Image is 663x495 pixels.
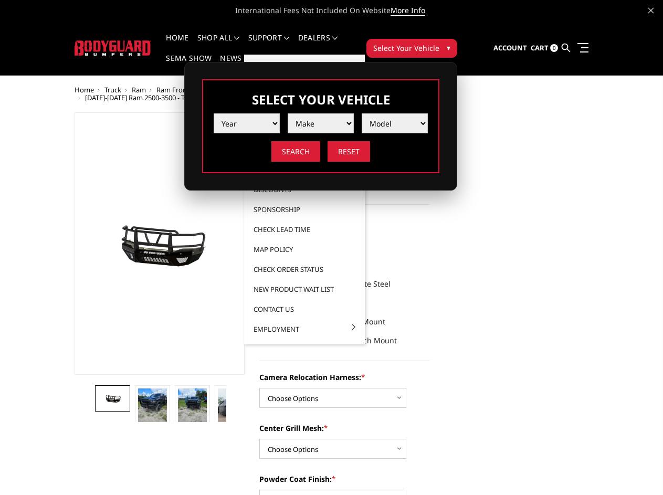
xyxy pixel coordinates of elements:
a: Check Order Status [248,259,361,279]
label: Powder Coat Finish: [259,473,430,485]
a: Check Lead Time [248,219,361,239]
iframe: Chat Widget [611,445,663,495]
a: More Info [391,5,425,16]
a: Sponsorship [248,199,361,219]
a: Ram Front Bumpers [156,85,219,94]
select: Please select the value from list. [288,113,354,133]
span: Cart [531,43,549,52]
a: SEMA Show [166,55,212,75]
img: 2019-2025 Ram 2500-3500 - T2 Series - Extreme Front Bumper (receiver or winch) [138,388,166,426]
img: 2019-2025 Ram 2500-3500 - T2 Series - Extreme Front Bumper (receiver or winch) [98,392,127,405]
a: FAQ [248,60,361,80]
a: Contact Us [248,299,361,319]
a: Dealers [298,34,338,55]
input: Search [271,141,320,162]
a: Employment [248,319,361,339]
a: 2019-2025 Ram 2500-3500 - T2 Series - Extreme Front Bumper (receiver or winch) [75,112,245,375]
img: 2019-2025 Ram 2500-3500 - T2 Series - Extreme Front Bumper (receiver or winch) [218,388,246,439]
label: Camera Relocation Harness: [259,372,430,383]
select: Please select the value from list. [214,113,280,133]
a: New Product Wait List [248,279,361,299]
a: Home [75,85,94,94]
a: Cart 0 [531,34,558,62]
a: MAP Policy [248,239,361,259]
span: Account [493,43,527,52]
input: Reset [328,141,370,162]
span: Select Your Vehicle [373,43,439,54]
a: shop all [197,34,240,55]
label: Center Grill Mesh: [259,423,430,434]
a: Account [493,34,527,62]
a: Home [166,34,188,55]
a: Support [248,34,290,55]
span: [DATE]-[DATE] Ram 2500-3500 - T2 Series - Extreme Front Bumper (receiver or winch) [85,93,344,102]
span: ▾ [447,42,450,53]
img: BODYGUARD BUMPERS [75,40,152,56]
a: News [220,55,241,75]
img: 2019-2025 Ram 2500-3500 - T2 Series - Extreme Front Bumper (receiver or winch) [178,388,206,426]
h3: Select Your Vehicle [214,91,428,108]
button: Select Your Vehicle [366,39,457,58]
span: 0 [550,44,558,52]
a: Truck [104,85,121,94]
a: Ram [132,85,146,94]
